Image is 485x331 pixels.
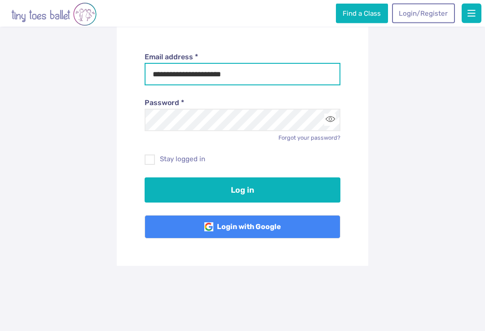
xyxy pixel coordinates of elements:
[145,155,341,164] label: Stay logged in
[336,4,388,23] a: Find a Class
[278,135,340,141] a: Forgot your password?
[145,178,341,203] button: Log in
[117,25,368,267] div: Log in
[324,114,336,126] button: Toggle password visibility
[11,2,97,27] img: tiny toes ballet
[145,98,341,108] label: Password *
[204,223,213,232] img: Google Logo
[145,53,341,62] label: Email address *
[145,216,341,239] a: Login with Google
[392,4,455,23] a: Login/Register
